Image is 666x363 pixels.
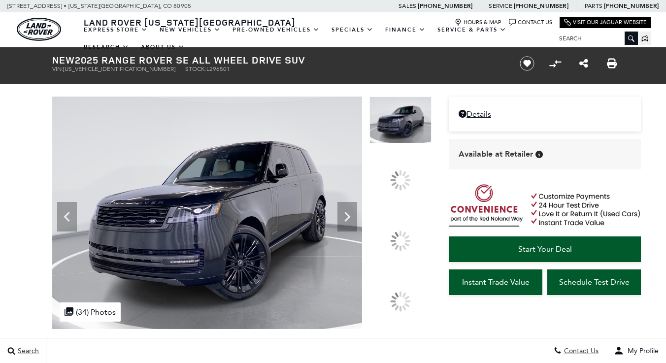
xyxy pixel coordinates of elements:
span: Sales [399,2,416,9]
a: Details [459,109,631,119]
a: Print this New 2025 Range Rover SE All Wheel Drive SUV [607,58,617,69]
a: [STREET_ADDRESS] • [US_STATE][GEOGRAPHIC_DATA], CO 80905 [7,2,191,9]
span: L296501 [206,66,230,72]
a: Pre-Owned Vehicles [227,21,326,38]
span: [US_VEHICLE_IDENTIFICATION_NUMBER] [63,66,175,72]
a: Share this New 2025 Range Rover SE All Wheel Drive SUV [579,58,588,69]
a: New Vehicles [154,21,227,38]
button: user-profile-menu [606,338,666,363]
span: Schedule Test Drive [559,277,630,287]
a: Finance [379,21,432,38]
span: Contact Us [562,347,599,355]
span: Service [489,2,512,9]
span: Stock: [185,66,206,72]
span: VIN: [52,66,63,72]
a: Contact Us [509,19,552,26]
img: New 2025 Santorini Black LAND ROVER SE image 1 [52,97,362,329]
a: Start Your Deal [449,236,641,262]
a: [PHONE_NUMBER] [514,2,568,10]
a: Land Rover [US_STATE][GEOGRAPHIC_DATA] [78,16,301,28]
a: Hours & Map [455,19,501,26]
button: Save vehicle [516,56,538,71]
span: Instant Trade Value [462,277,530,287]
img: Land Rover [17,18,61,41]
strong: New [52,53,75,66]
span: Land Rover [US_STATE][GEOGRAPHIC_DATA] [84,16,296,28]
a: EXPRESS STORE [78,21,154,38]
span: Search [15,347,39,355]
a: Service & Parts [432,21,512,38]
a: About Us [135,38,191,56]
img: New 2025 Santorini Black LAND ROVER SE image 1 [369,97,432,143]
a: land-rover [17,18,61,41]
span: My Profile [624,347,659,355]
div: Vehicle is in stock and ready for immediate delivery. Due to demand, availability is subject to c... [535,151,543,158]
a: Schedule Test Drive [547,269,641,295]
span: Available at Retailer [459,149,533,160]
a: Research [78,38,135,56]
h1: 2025 Range Rover SE All Wheel Drive SUV [52,55,503,66]
div: (34) Photos [60,302,121,322]
input: Search [552,33,638,44]
span: Start Your Deal [518,244,572,254]
a: [PHONE_NUMBER] [418,2,472,10]
a: Specials [326,21,379,38]
button: Compare vehicle [548,56,563,71]
a: Visit Our Jaguar Website [564,19,647,26]
span: Parts [585,2,602,9]
a: Instant Trade Value [449,269,542,295]
a: [PHONE_NUMBER] [604,2,659,10]
nav: Main Navigation [78,21,552,56]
